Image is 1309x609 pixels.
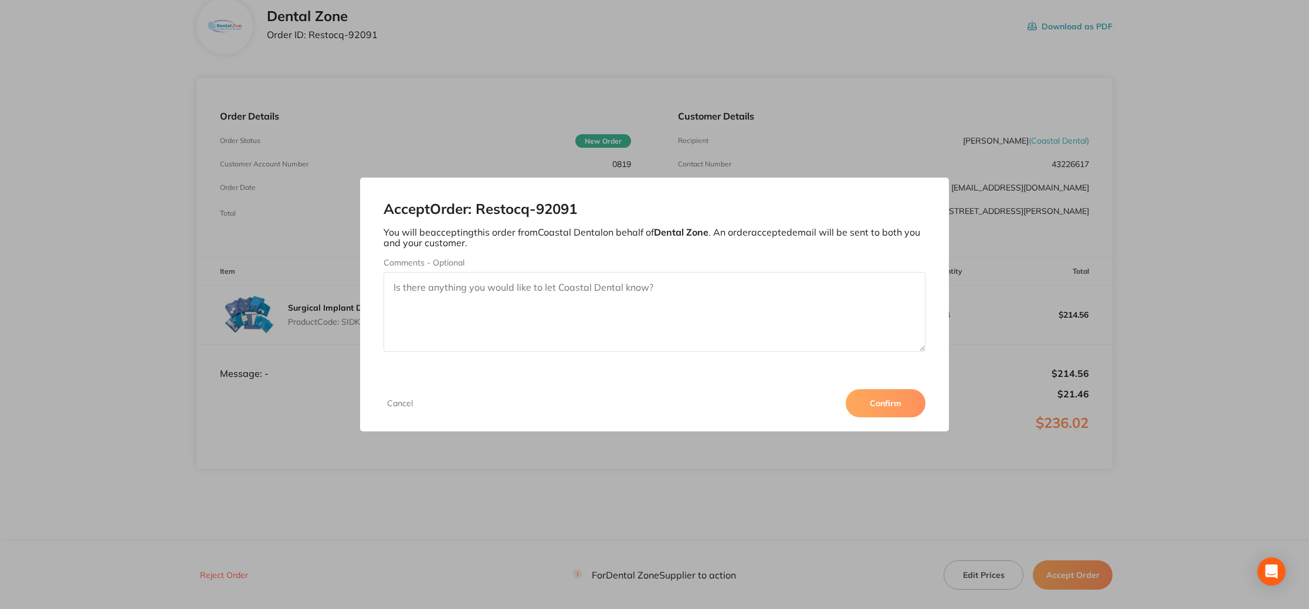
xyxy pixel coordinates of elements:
[846,389,925,417] button: Confirm
[384,258,925,267] label: Comments - Optional
[384,227,925,249] p: You will be accepting this order from Coastal Dental on behalf of . An order accepted email will ...
[384,398,416,409] button: Cancel
[654,226,708,238] b: Dental Zone
[1257,557,1286,586] div: Open Intercom Messenger
[384,201,925,217] h2: Accept Order: Restocq- 92091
